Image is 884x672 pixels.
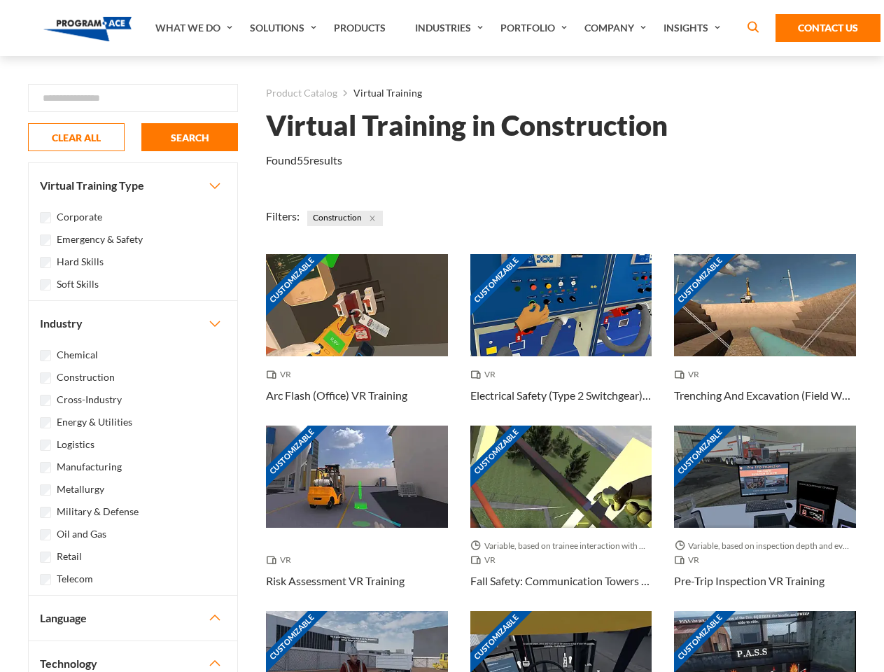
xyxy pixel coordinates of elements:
label: Metallurgy [57,482,104,497]
label: Hard Skills [57,254,104,269]
a: Customizable Thumbnail - Pre-Trip Inspection VR Training Variable, based on inspection depth and ... [674,426,856,611]
input: Energy & Utilities [40,417,51,428]
input: Retail [40,552,51,563]
em: 55 [297,153,309,167]
label: Oil and Gas [57,526,106,542]
label: Retail [57,549,82,564]
span: Filters: [266,209,300,223]
input: Logistics [40,440,51,451]
input: Metallurgy [40,484,51,496]
input: Military & Defense [40,507,51,518]
span: VR [266,553,297,567]
label: Military & Defense [57,504,139,519]
span: Variable, based on inspection depth and event interaction. [674,539,856,553]
button: Close [365,211,380,226]
input: Manufacturing [40,462,51,473]
button: Virtual Training Type [29,163,237,208]
input: Hard Skills [40,257,51,268]
label: Logistics [57,437,94,452]
label: Chemical [57,347,98,363]
input: Emergency & Safety [40,234,51,246]
span: VR [470,553,501,567]
span: VR [470,367,501,381]
h3: Electrical Safety (Type 2 Switchgear) VR Training [470,387,652,404]
h1: Virtual Training in Construction [266,113,668,138]
button: CLEAR ALL [28,123,125,151]
nav: breadcrumb [266,84,856,102]
span: Variable, based on trainee interaction with each section. [470,539,652,553]
a: Customizable Thumbnail - Electrical Safety (Type 2 Switchgear) VR Training VR Electrical Safety (... [470,254,652,426]
h3: Pre-Trip Inspection VR Training [674,573,825,589]
input: Chemical [40,350,51,361]
label: Manufacturing [57,459,122,475]
span: VR [266,367,297,381]
a: Customizable Thumbnail - Fall Safety: Communication Towers VR Training Variable, based on trainee... [470,426,652,611]
input: Corporate [40,212,51,223]
a: Product Catalog [266,84,337,102]
h3: Fall Safety: Communication Towers VR Training [470,573,652,589]
h3: Trenching And Excavation (Field Work) VR Training [674,387,856,404]
label: Soft Skills [57,276,99,292]
a: Customizable Thumbnail - Trenching And Excavation (Field Work) VR Training VR Trenching And Excav... [674,254,856,426]
input: Oil and Gas [40,529,51,540]
li: Virtual Training [337,84,422,102]
span: VR [674,553,705,567]
input: Telecom [40,574,51,585]
a: Customizable Thumbnail - Arc Flash (Office) VR Training VR Arc Flash (Office) VR Training [266,254,448,426]
img: Program-Ace [43,17,132,41]
input: Cross-Industry [40,395,51,406]
label: Corporate [57,209,102,225]
a: Contact Us [776,14,881,42]
h3: Risk Assessment VR Training [266,573,405,589]
span: Construction [307,211,383,226]
label: Emergency & Safety [57,232,143,247]
input: Soft Skills [40,279,51,290]
span: VR [674,367,705,381]
label: Cross-Industry [57,392,122,407]
button: Industry [29,301,237,346]
h3: Arc Flash (Office) VR Training [266,387,407,404]
a: Customizable Thumbnail - Risk Assessment VR Training VR Risk Assessment VR Training [266,426,448,611]
p: Found results [266,152,342,169]
label: Telecom [57,571,93,587]
label: Construction [57,370,115,385]
button: Language [29,596,237,640]
label: Energy & Utilities [57,414,132,430]
input: Construction [40,372,51,384]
